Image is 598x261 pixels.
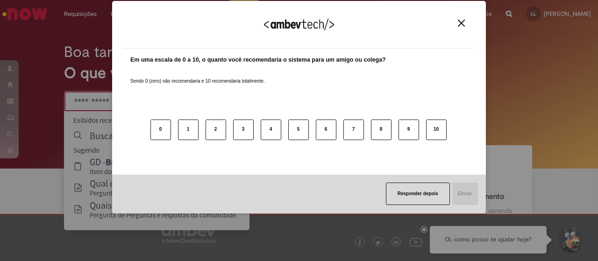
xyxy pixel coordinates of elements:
[264,19,334,30] img: Logo Ambevtech
[130,56,386,64] label: Em uma escala de 0 a 10, o quanto você recomendaria o sistema para um amigo ou colega?
[206,120,226,140] button: 2
[455,19,468,27] button: Close
[458,20,465,27] img: Close
[233,120,254,140] button: 3
[261,120,281,140] button: 4
[130,67,265,85] label: Sendo 0 (zero) não recomendaria e 10 recomendaria totalmente.
[316,120,336,140] button: 6
[150,120,171,140] button: 0
[399,120,419,140] button: 9
[386,183,450,205] button: Responder depois
[343,120,364,140] button: 7
[426,120,447,140] button: 10
[288,120,309,140] button: 5
[178,120,199,140] button: 1
[371,120,392,140] button: 8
